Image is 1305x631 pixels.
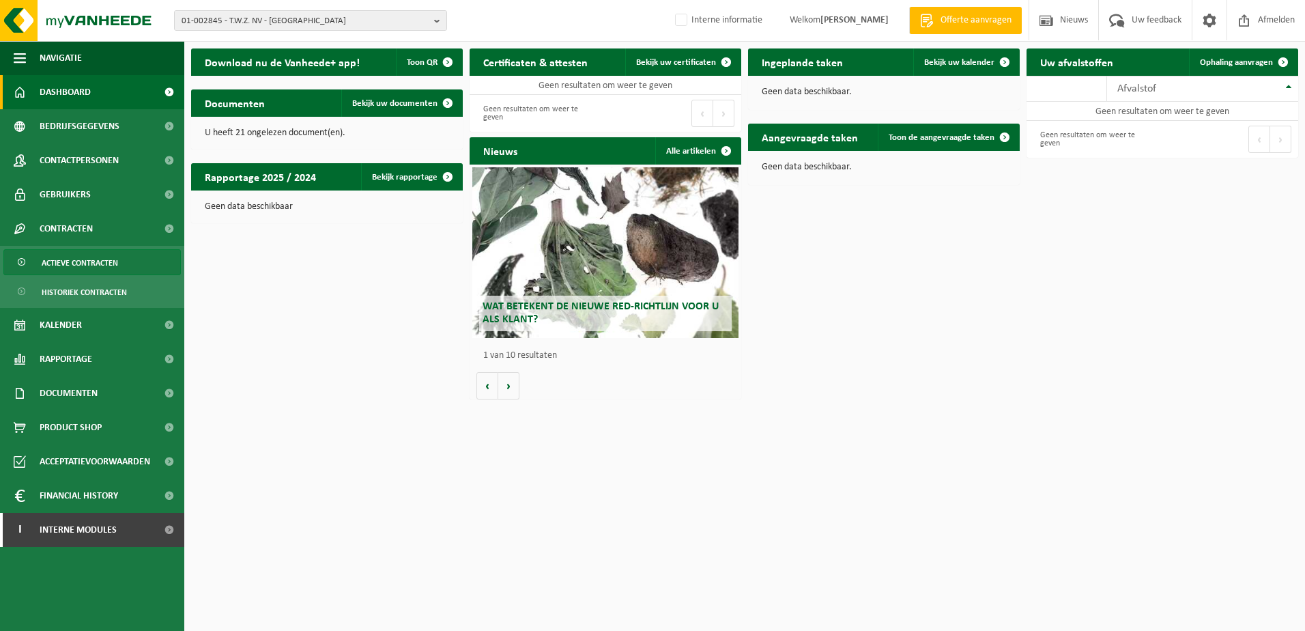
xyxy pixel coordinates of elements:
[191,89,278,116] h2: Documenten
[820,15,889,25] strong: [PERSON_NAME]
[762,87,1006,97] p: Geen data beschikbaar.
[476,98,599,128] div: Geen resultaten om weer te geven
[174,10,447,31] button: 01-002845 - T.W.Z. NV - [GEOGRAPHIC_DATA]
[205,128,449,138] p: U heeft 21 ongelezen document(en).
[40,376,98,410] span: Documenten
[913,48,1018,76] a: Bekijk uw kalender
[40,41,82,75] span: Navigatie
[1027,48,1127,75] h2: Uw afvalstoffen
[205,202,449,212] p: Geen data beschikbaar
[40,342,92,376] span: Rapportage
[407,58,438,67] span: Toon QR
[3,279,181,305] a: Historiek contracten
[878,124,1018,151] a: Toon de aangevraagde taken
[1270,126,1291,153] button: Next
[1117,83,1156,94] span: Afvalstof
[361,163,461,191] a: Bekijk rapportage
[1189,48,1297,76] a: Ophaling aanvragen
[636,58,716,67] span: Bekijk uw certificaten
[1027,102,1298,121] td: Geen resultaten om weer te geven
[470,137,531,164] h2: Nieuws
[352,99,438,108] span: Bekijk uw documenten
[396,48,461,76] button: Toon QR
[40,143,119,178] span: Contactpersonen
[14,513,26,547] span: I
[655,137,740,165] a: Alle artikelen
[748,48,857,75] h2: Ingeplande taken
[625,48,740,76] a: Bekijk uw certificaten
[42,250,118,276] span: Actieve contracten
[889,133,994,142] span: Toon de aangevraagde taken
[762,163,1006,172] p: Geen data beschikbaar.
[909,7,1022,34] a: Offerte aanvragen
[483,351,734,361] p: 1 van 10 resultaten
[924,58,994,67] span: Bekijk uw kalender
[191,163,330,190] h2: Rapportage 2025 / 2024
[1200,58,1273,67] span: Ophaling aanvragen
[748,124,872,150] h2: Aangevraagde taken
[40,109,119,143] span: Bedrijfsgegevens
[40,178,91,212] span: Gebruikers
[937,14,1015,27] span: Offerte aanvragen
[182,11,429,31] span: 01-002845 - T.W.Z. NV - [GEOGRAPHIC_DATA]
[1248,126,1270,153] button: Previous
[691,100,713,127] button: Previous
[341,89,461,117] a: Bekijk uw documenten
[498,372,519,399] button: Volgende
[42,279,127,305] span: Historiek contracten
[470,48,601,75] h2: Certificaten & attesten
[1033,124,1156,154] div: Geen resultaten om weer te geven
[40,75,91,109] span: Dashboard
[40,212,93,246] span: Contracten
[40,308,82,342] span: Kalender
[483,301,719,325] span: Wat betekent de nieuwe RED-richtlijn voor u als klant?
[476,372,498,399] button: Vorige
[191,48,373,75] h2: Download nu de Vanheede+ app!
[40,513,117,547] span: Interne modules
[713,100,734,127] button: Next
[40,445,150,479] span: Acceptatievoorwaarden
[472,167,738,338] a: Wat betekent de nieuwe RED-richtlijn voor u als klant?
[40,479,118,513] span: Financial History
[470,76,741,95] td: Geen resultaten om weer te geven
[3,249,181,275] a: Actieve contracten
[672,10,762,31] label: Interne informatie
[40,410,102,445] span: Product Shop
